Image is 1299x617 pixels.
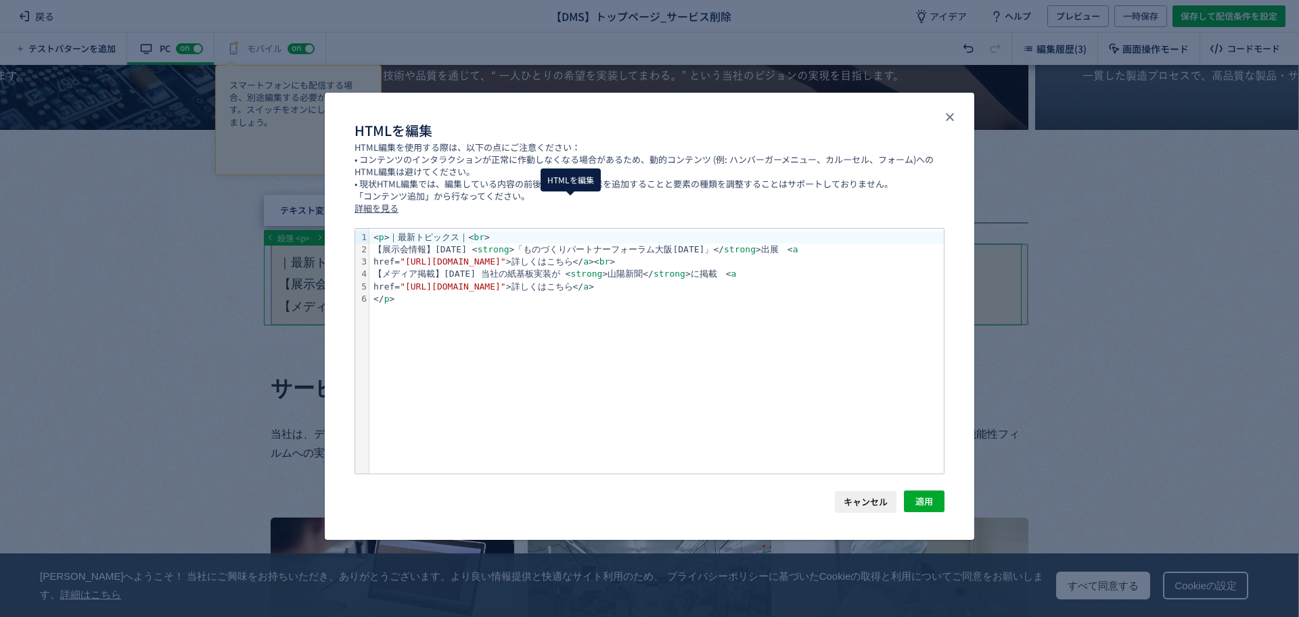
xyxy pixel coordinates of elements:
div: 【展示会情報】[DATE] < >「ものづくりパートナーフォーラム大阪[DATE]」</ >出展 < [369,244,944,256]
span: 現在、オンラインです。 [73,169,192,308]
span: [PERSON_NAME]へようこそ！ 当社にご興味をお持ちいただき、ありがとうございます。より良い情報提供と快適なサイト利用のため、 プライバシーポリシーに基づいたCookieの取得と利用につ... [40,502,1046,539]
div: 6 [355,293,369,305]
button: Go to slide 1 [618,85,635,101]
span: p [379,232,384,242]
span: HTMLを編集 [355,120,944,141]
div: HTMLを編集 [541,168,601,191]
span: br [599,256,610,267]
div: 5 [355,281,369,293]
div: </ > [369,293,944,305]
button: キャンセル [835,491,896,513]
div: Cookieの設定 [1163,507,1248,534]
a: 詳細はこちら [60,524,121,535]
span: a [583,281,589,292]
button: Go to slide 2 [641,85,658,101]
span: a [583,256,589,267]
div: href= >詳しくはこちら</ >< > [369,256,944,268]
span: p [384,294,390,304]
img: d_828441353_company_1694572092547_828441353 [23,82,57,87]
span: キャンセル [844,491,888,513]
span: strong [724,244,756,254]
div: href= >詳しくはこちら</ > [369,281,944,293]
div: dialog [325,93,974,540]
img: 設計・製造受託（ODM/EMS） [785,453,1028,615]
span: a [793,244,798,254]
span: strong [570,269,602,279]
p: HTML編集を使用する際は、以下の点にご注意ください： • コンテンツのインタラクションが正常に作動しなくなる場合があるため、動的コンテンツ (例: ハンバーガーメニュー、カルーセル、フォーム)... [355,141,944,214]
div: 2 [355,244,369,256]
strong: 「ものづくりパートナーフォーラム大阪[DATE]」 [402,212,674,226]
img: 商品設計受託 [271,453,514,615]
div: 4 [355,268,369,280]
button: 適用 [904,490,944,512]
div: チャットウィンドウを最小化する [222,7,254,39]
span: strong [478,244,509,254]
span: br [474,232,484,242]
h2: サービス [271,308,1028,339]
div: 【メディア掲載】[DATE] 当社の紙基板実装が < >山陽新聞</ >に掲載 < [369,268,944,280]
button: Go to slide 3 [664,85,681,101]
span: "[URL][DOMAIN_NAME]" [400,281,506,292]
a: 詳細を見る [355,202,398,214]
span: 適用 [915,490,933,512]
div: 3 [355,256,369,268]
p: ｜最新トピックス｜ 【展示会情報】[DATE] 出展 【メディア掲載】[DATE] 当社の紙基板実装が に掲載 [271,179,1028,260]
span: a [731,269,737,279]
a: 詳しくはこちら [612,235,698,250]
div: 1 [355,231,369,244]
strong: 山陽新聞 [527,235,576,248]
button: close [939,106,961,128]
p: 当社は、デバイス・装置の設計から、組立、検査まで一貫生産体制でサービスを提供します。また、商品開発受託や、超高密度実装（0201）、機能性フィルムへの実装、紙基板実装などの新開発技術を用いて、お... [271,360,1028,399]
div: すべて同意する [1056,507,1150,534]
a: 詳しくはこちら [698,212,783,227]
span: strong [654,269,685,279]
div: チャットする [70,74,227,95]
img: 半導体組立 [528,453,771,615]
textarea: メッセージを入力して、Enterキーを押してください [7,369,258,417]
div: < >｜最新トピックス｜< > [369,231,944,244]
span: "[URL][DOMAIN_NAME]" [400,256,506,267]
